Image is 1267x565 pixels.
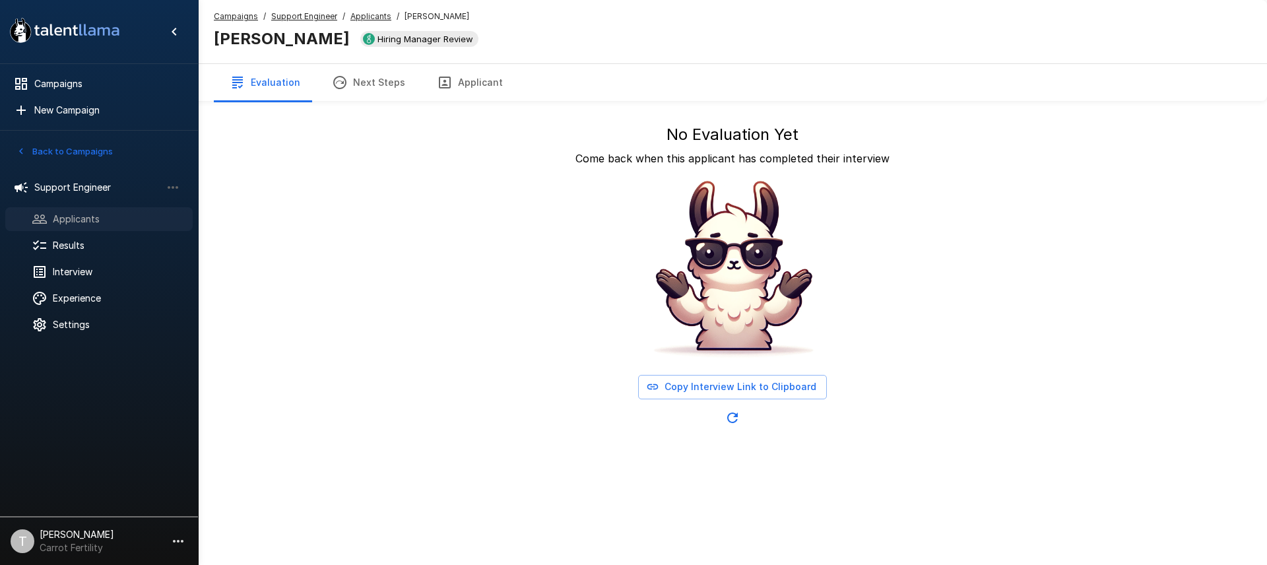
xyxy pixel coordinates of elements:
[350,11,391,21] u: Applicants
[271,11,337,21] u: Support Engineer
[405,10,469,23] span: [PERSON_NAME]
[719,405,746,431] button: Updated Today - 2:47 PM
[363,33,375,45] img: greenhouse_logo.jpeg
[214,11,258,21] u: Campaigns
[263,10,266,23] span: /
[372,34,478,44] span: Hiring Manager Review
[633,172,831,370] img: Animated document
[666,124,798,145] h5: No Evaluation Yet
[397,10,399,23] span: /
[214,64,316,101] button: Evaluation
[360,31,478,47] div: View profile in Greenhouse
[342,10,345,23] span: /
[638,375,827,399] button: Copy Interview Link to Clipboard
[316,64,421,101] button: Next Steps
[214,29,350,48] b: [PERSON_NAME]
[575,150,890,166] p: Come back when this applicant has completed their interview
[421,64,519,101] button: Applicant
